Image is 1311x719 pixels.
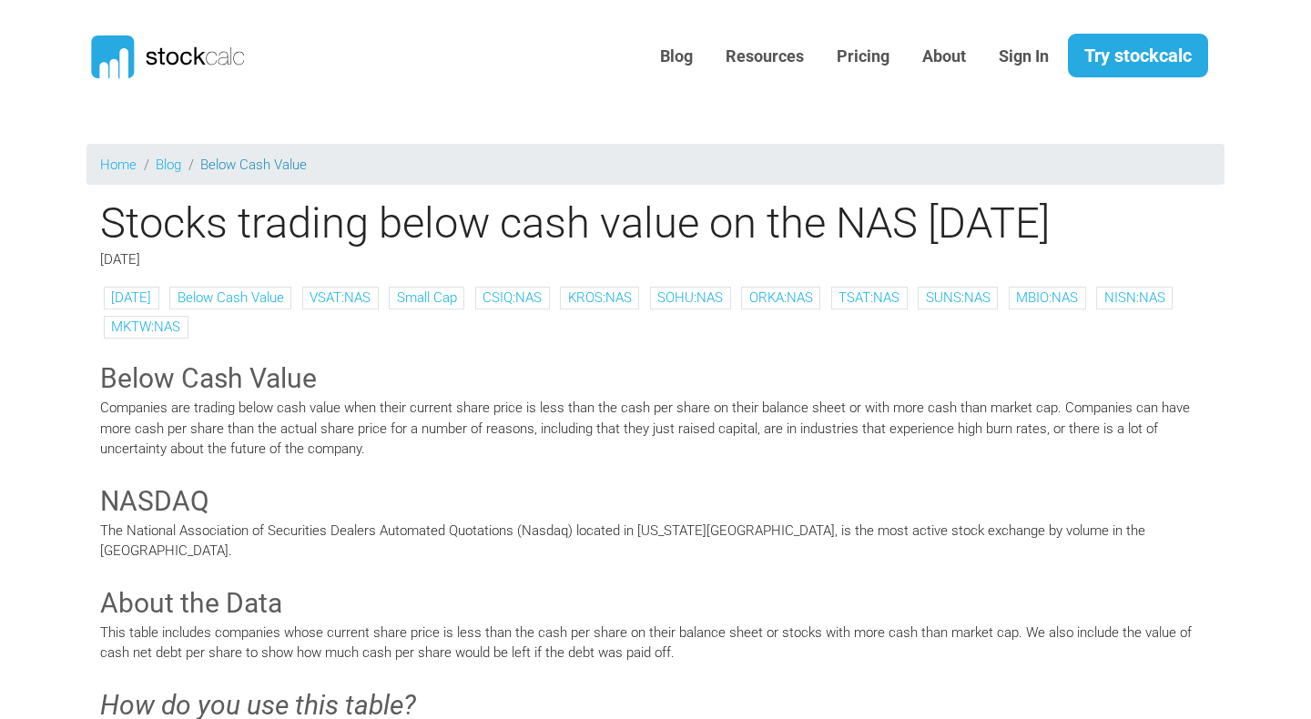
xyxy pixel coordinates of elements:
a: CSIQ:NAS [483,289,542,306]
a: Home [100,157,137,173]
a: KROS:NAS [568,289,632,306]
p: The National Association of Securities Dealers Automated Quotations (Nasdaq) located in [US_STATE... [100,521,1211,562]
nav: breadcrumb [86,144,1225,185]
a: SUNS:NAS [926,289,991,306]
a: Try stockcalc [1068,34,1208,77]
a: ORKA:NAS [749,289,813,306]
a: [DATE] [111,289,151,306]
a: SOHU:NAS [657,289,723,306]
h3: About the Data [100,584,1211,623]
span: [DATE] [100,251,140,268]
a: Below Cash Value [200,157,307,173]
h3: NASDAQ [100,482,1211,521]
p: Companies are trading below cash value when their current share price is less than the cash per s... [100,398,1211,460]
a: Pricing [823,35,903,79]
a: Resources [712,35,818,79]
p: This table includes companies whose current share price is less than the cash per share on their ... [100,623,1211,663]
a: Blog [156,157,181,173]
a: MBIO:NAS [1016,289,1078,306]
a: MKTW:NAS [111,319,180,335]
a: Small Cap [397,289,457,306]
a: Sign In [985,35,1062,79]
a: VSAT:NAS [310,289,371,306]
a: Below Cash Value [178,289,284,306]
h1: Stocks trading below cash value on the NAS [DATE] [86,197,1225,248]
h3: Below Cash Value [100,359,1211,398]
a: About [909,35,980,79]
a: NISN:NAS [1104,289,1165,306]
a: Blog [646,35,706,79]
a: TSAT:NAS [838,289,899,306]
